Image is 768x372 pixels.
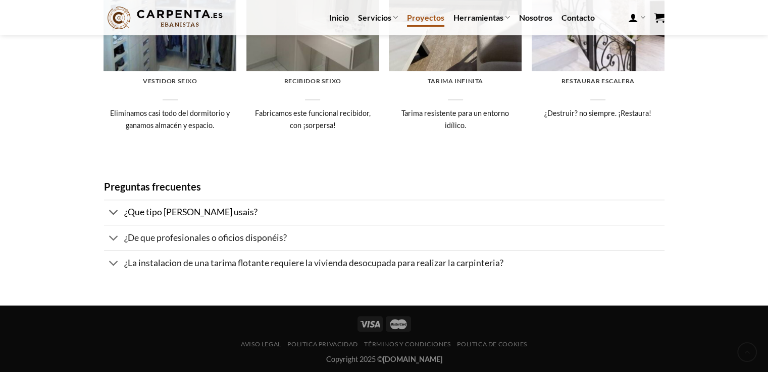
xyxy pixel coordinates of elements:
p: Eliminamos casi todo del dormitorio y ganamos almacén y espacio. [109,107,231,131]
p: Fabricamos este funcional recibidor, con ¡sorpersa! [251,107,374,142]
a: Inicio [329,9,349,27]
a: ¿De que profesionales o oficios disponéis? [104,225,664,250]
p: Tarima resistente para un entorno idílico. [394,107,517,142]
a: Términos y condiciones [364,340,450,348]
h6: Vestidor Seixo [109,77,231,85]
h3: Preguntas frecuentes [104,178,664,195]
a: Herramientas [453,8,510,27]
img: Carpenta.es [104,4,226,32]
h6: Recibidor Seixo [251,77,374,85]
a: ¿La instalacion de una tarima flotante requiere la vivienda desocupada para realizar la carpinteria? [104,250,664,275]
a: Proyectos [407,9,444,27]
strong: [DOMAIN_NAME] [383,355,442,363]
a: Contacto [561,9,595,27]
span: ¿La instalacion de una tarima flotante requiere la vivienda desocupada para realizar la carpinteria? [124,258,503,268]
p: ¿Destruir? no siempre. ¡Restaura! [537,107,659,131]
a: Aviso legal [241,340,281,348]
h6: Tarima infinita [394,77,517,85]
a: Servicios [358,8,398,27]
span: ¿Que tipo [PERSON_NAME] usais? [124,207,258,217]
span: ¿De que profesionales o oficios disponéis? [124,232,287,243]
a: ¿Que tipo [PERSON_NAME] usais? [104,200,664,225]
a: Politica de cookies [457,340,527,348]
a: Politica privacidad [287,340,358,348]
div: Copyright 2025 © [104,353,664,365]
a: Nosotros [519,9,552,27]
h6: Restaurar escalera [537,77,659,85]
